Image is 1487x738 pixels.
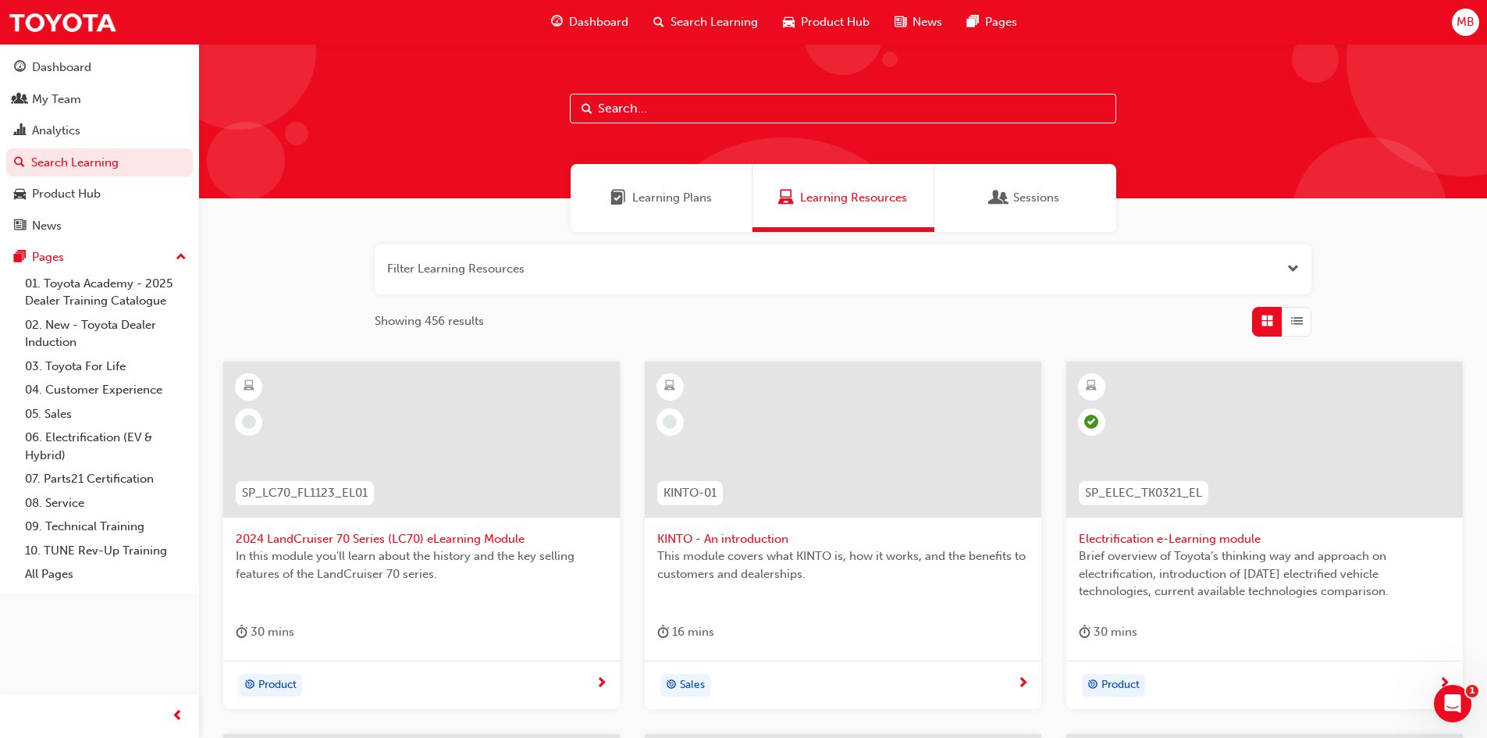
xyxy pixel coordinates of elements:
[912,13,942,31] span: News
[1079,547,1450,601] span: Brief overview of Toyota’s thinking way and approach on electrification, introduction of [DATE] e...
[236,622,247,642] span: duration-icon
[641,6,770,38] a: search-iconSearch Learning
[6,243,193,272] button: Pages
[632,189,712,207] span: Learning Plans
[551,12,563,32] span: guage-icon
[6,180,193,209] a: Product Hub
[1101,676,1140,694] span: Product
[967,12,979,32] span: pages-icon
[32,217,62,235] div: News
[19,426,193,467] a: 06. Electrification (EV & Hybrid)
[244,376,254,397] span: learningResourceType_ELEARNING-icon
[14,156,25,170] span: search-icon
[991,189,1007,207] span: Sessions
[8,5,117,40] img: Trak
[14,124,26,138] span: chart-icon
[19,313,193,355] a: 02. New - Toyota Dealer Induction
[14,61,26,75] span: guage-icon
[663,415,677,429] span: learningRecordVerb_NONE-icon
[6,116,193,145] a: Analytics
[1017,677,1029,691] span: next-icon
[955,6,1030,38] a: pages-iconPages
[242,415,256,429] span: learningRecordVerb_NONE-icon
[570,94,1116,123] input: Search...
[19,515,193,539] a: 09. Technical Training
[1439,677,1450,691] span: next-icon
[569,13,628,31] span: Dashboard
[236,530,607,548] span: 2024 LandCruiser 70 Series (LC70) eLearning Module
[19,402,193,426] a: 05. Sales
[653,12,664,32] span: search-icon
[671,13,758,31] span: Search Learning
[1085,484,1202,502] span: SP_ELEC_TK0321_EL
[1087,676,1098,696] span: target-icon
[6,212,193,241] a: News
[1452,9,1479,36] button: MB
[1466,685,1478,697] span: 1
[32,59,91,77] div: Dashboard
[596,677,607,691] span: next-icon
[32,91,81,109] div: My Team
[32,185,101,203] div: Product Hub
[19,355,193,379] a: 03. Toyota For Life
[657,530,1029,548] span: KINTO - An introduction
[663,484,717,502] span: KINTO-01
[801,13,870,31] span: Product Hub
[19,272,193,313] a: 01. Toyota Academy - 2025 Dealer Training Catalogue
[6,148,193,177] a: Search Learning
[882,6,955,38] a: news-iconNews
[1079,622,1090,642] span: duration-icon
[19,378,193,402] a: 04. Customer Experience
[6,85,193,114] a: My Team
[32,248,64,266] div: Pages
[1434,685,1471,722] iframe: Intercom live chat
[172,707,183,726] span: prev-icon
[1457,13,1475,31] span: MB
[1079,622,1137,642] div: 30 mins
[14,187,26,201] span: car-icon
[770,6,882,38] a: car-iconProduct Hub
[539,6,641,38] a: guage-iconDashboard
[645,362,1041,710] a: KINTO-01KINTO - An introductionThis module covers what KINTO is, how it works, and the benefits t...
[666,676,677,696] span: target-icon
[657,622,669,642] span: duration-icon
[1013,189,1059,207] span: Sessions
[657,622,714,642] div: 16 mins
[657,547,1029,583] span: This module covers what KINTO is, how it works, and the benefits to customers and dealerships.
[19,539,193,563] a: 10. TUNE Rev-Up Training
[664,376,675,397] span: learningResourceType_ELEARNING-icon
[1291,312,1303,330] span: List
[985,13,1017,31] span: Pages
[6,50,193,243] button: DashboardMy TeamAnalyticsSearch LearningProduct HubNews
[800,189,907,207] span: Learning Resources
[571,164,752,232] a: Learning PlansLearning Plans
[14,219,26,234] span: news-icon
[1287,260,1299,278] button: Open the filter
[242,484,368,502] span: SP_LC70_FL1123_EL01
[14,93,26,107] span: people-icon
[934,164,1116,232] a: SessionsSessions
[236,622,294,642] div: 30 mins
[6,53,193,82] a: Dashboard
[752,164,934,232] a: Learning ResourcesLearning Resources
[244,676,255,696] span: target-icon
[176,248,187,268] span: up-icon
[223,362,620,710] a: SP_LC70_FL1123_EL012024 LandCruiser 70 Series (LC70) eLearning ModuleIn this module you'll learn ...
[610,189,626,207] span: Learning Plans
[375,312,484,330] span: Showing 456 results
[236,547,607,583] span: In this module you'll learn about the history and the key selling features of the LandCruiser 70 ...
[1066,362,1463,710] a: SP_ELEC_TK0321_ELElectrification e-Learning moduleBrief overview of Toyota’s thinking way and app...
[32,122,80,140] div: Analytics
[1261,312,1273,330] span: Grid
[19,467,193,491] a: 07. Parts21 Certification
[1079,530,1450,548] span: Electrification e-Learning module
[19,491,193,515] a: 08. Service
[783,12,795,32] span: car-icon
[19,562,193,586] a: All Pages
[14,251,26,265] span: pages-icon
[778,189,794,207] span: Learning Resources
[1086,376,1097,397] span: learningResourceType_ELEARNING-icon
[258,676,297,694] span: Product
